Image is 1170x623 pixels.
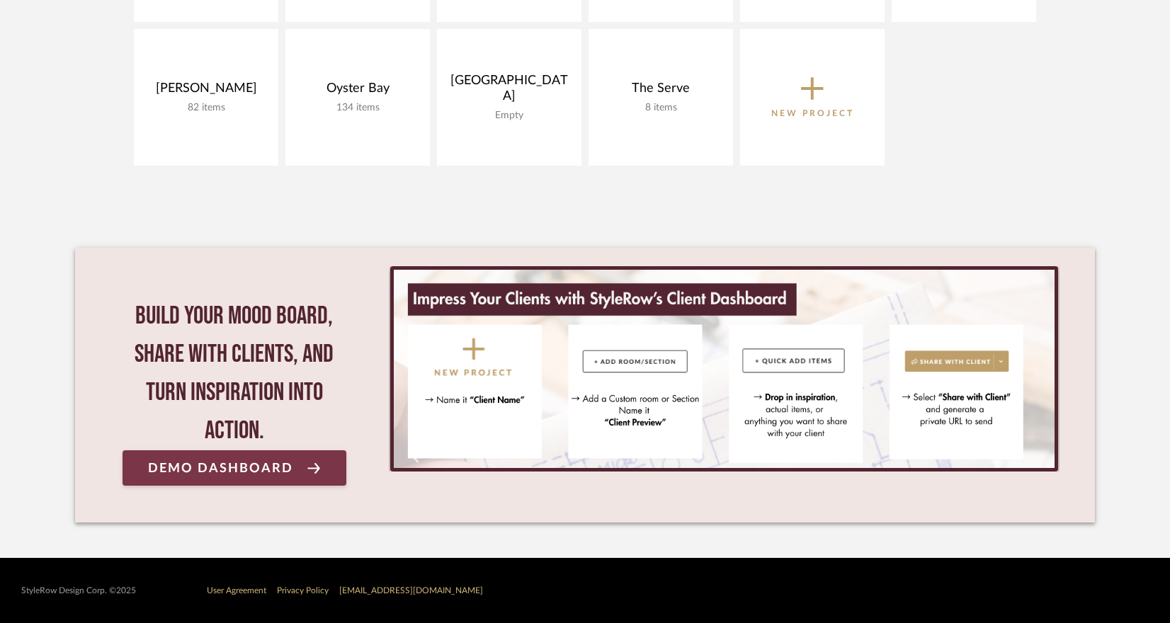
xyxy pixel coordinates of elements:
[145,81,267,102] div: [PERSON_NAME]
[339,586,483,595] a: [EMAIL_ADDRESS][DOMAIN_NAME]
[389,266,1060,471] div: 0
[600,102,722,114] div: 8 items
[123,450,346,486] a: Demo Dashboard
[277,586,329,595] a: Privacy Policy
[207,586,266,595] a: User Agreement
[297,81,419,102] div: Oyster Bay
[297,102,419,114] div: 134 items
[148,462,293,475] span: Demo Dashboard
[600,81,722,102] div: The Serve
[771,106,854,120] p: New Project
[448,110,570,122] div: Empty
[21,585,136,596] div: StyleRow Design Corp. ©2025
[740,29,885,166] button: New Project
[145,102,267,114] div: 82 items
[123,297,346,450] div: Build your mood board, share with clients, and turn inspiration into action.
[394,270,1055,468] img: StyleRow_Client_Dashboard_Banner__1_.png
[448,73,570,110] div: [GEOGRAPHIC_DATA]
